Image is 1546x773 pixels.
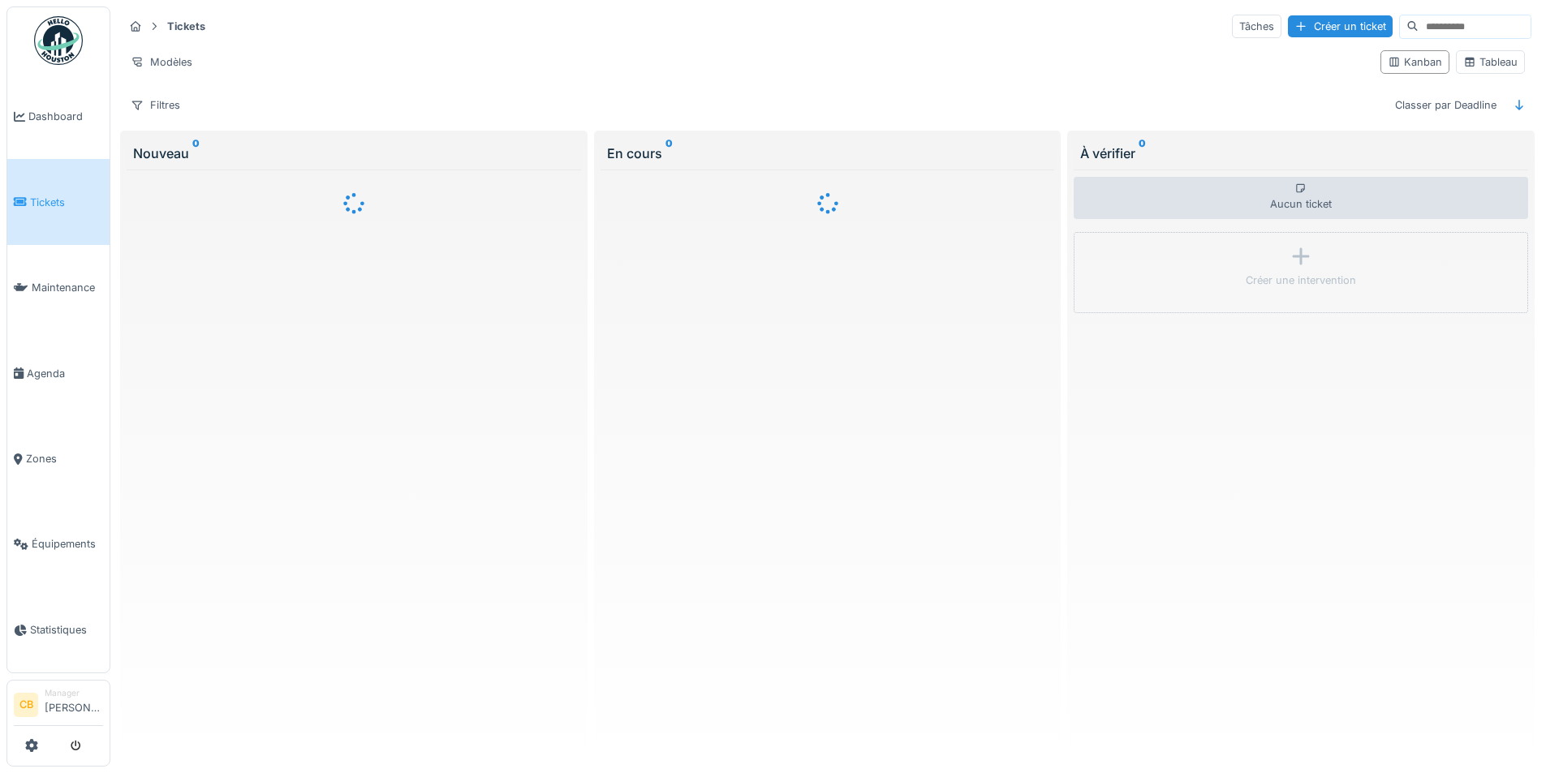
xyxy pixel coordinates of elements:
[1246,273,1356,288] div: Créer une intervention
[14,687,103,726] a: CB Manager[PERSON_NAME]
[34,16,83,65] img: Badge_color-CXgf-gQk.svg
[607,144,1049,163] div: En cours
[123,50,200,74] div: Modèles
[14,693,38,717] li: CB
[32,280,103,295] span: Maintenance
[1232,15,1281,38] div: Tâches
[123,93,187,117] div: Filtres
[7,245,110,330] a: Maintenance
[1388,93,1504,117] div: Classer par Deadline
[30,622,103,638] span: Statistiques
[1288,15,1393,37] div: Créer un ticket
[45,687,103,699] div: Manager
[7,74,110,159] a: Dashboard
[665,144,673,163] sup: 0
[1139,144,1146,163] sup: 0
[161,19,212,34] strong: Tickets
[7,587,110,672] a: Statistiques
[133,144,575,163] div: Nouveau
[7,159,110,244] a: Tickets
[45,687,103,722] li: [PERSON_NAME]
[192,144,200,163] sup: 0
[1388,54,1442,70] div: Kanban
[1074,177,1528,219] div: Aucun ticket
[7,330,110,415] a: Agenda
[1463,54,1518,70] div: Tableau
[28,109,103,124] span: Dashboard
[26,451,103,466] span: Zones
[7,416,110,501] a: Zones
[32,536,103,552] span: Équipements
[7,501,110,586] a: Équipements
[1080,144,1522,163] div: À vérifier
[27,366,103,381] span: Agenda
[30,195,103,210] span: Tickets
